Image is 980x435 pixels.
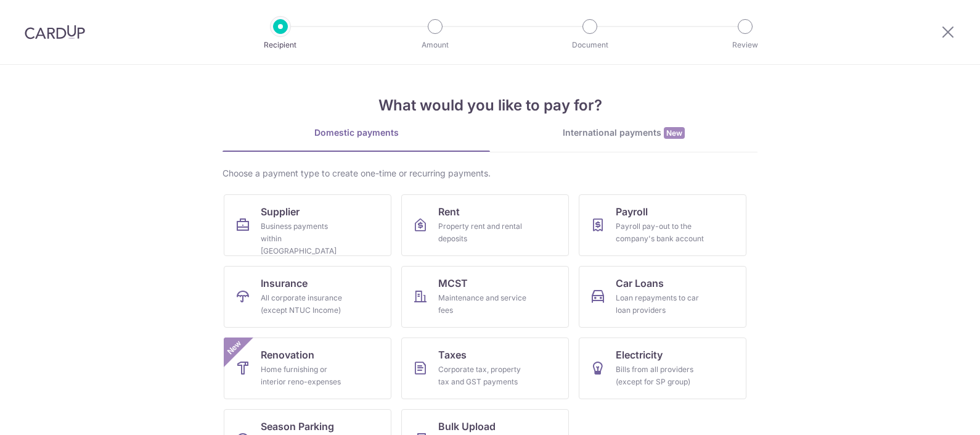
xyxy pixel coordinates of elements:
[579,338,746,399] a: ElectricityBills from all providers (except for SP group)
[579,266,746,328] a: Car LoansLoan repayments to car loan providers
[261,347,314,362] span: Renovation
[616,292,704,317] div: Loan repayments to car loan providers
[544,39,635,51] p: Document
[224,338,245,358] span: New
[261,220,349,257] div: Business payments within [GEOGRAPHIC_DATA]
[223,167,757,180] div: Choose a payment type to create one-time or recurring payments.
[438,204,460,219] span: Rent
[616,276,664,291] span: Car Loans
[438,363,527,388] div: Corporate tax, property tax and GST payments
[223,126,490,139] div: Domestic payments
[438,276,468,291] span: MCST
[616,204,648,219] span: Payroll
[235,39,326,51] p: Recipient
[401,338,569,399] a: TaxesCorporate tax, property tax and GST payments
[390,39,481,51] p: Amount
[438,220,527,245] div: Property rent and rental deposits
[261,419,334,434] span: Season Parking
[261,204,300,219] span: Supplier
[700,39,791,51] p: Review
[224,194,391,256] a: SupplierBusiness payments within [GEOGRAPHIC_DATA]
[25,25,85,39] img: CardUp
[490,126,757,139] div: International payments
[438,419,496,434] span: Bulk Upload
[261,292,349,317] div: All corporate insurance (except NTUC Income)
[224,338,391,399] a: RenovationHome furnishing or interior reno-expensesNew
[438,292,527,317] div: Maintenance and service fees
[224,266,391,328] a: InsuranceAll corporate insurance (except NTUC Income)
[223,94,757,117] h4: What would you like to pay for?
[616,347,663,362] span: Electricity
[616,220,704,245] div: Payroll pay-out to the company's bank account
[616,363,704,388] div: Bills from all providers (except for SP group)
[261,276,308,291] span: Insurance
[664,127,685,139] span: New
[401,266,569,328] a: MCSTMaintenance and service fees
[261,363,349,388] div: Home furnishing or interior reno-expenses
[401,194,569,256] a: RentProperty rent and rental deposits
[579,194,746,256] a: PayrollPayroll pay-out to the company's bank account
[438,347,467,362] span: Taxes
